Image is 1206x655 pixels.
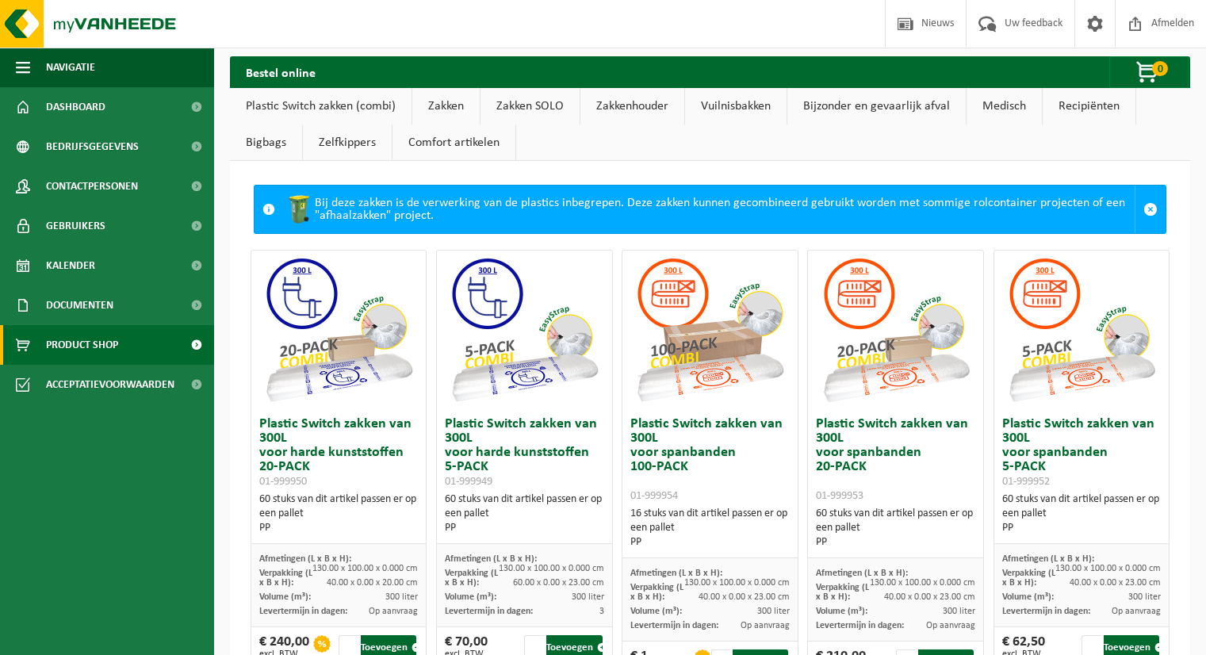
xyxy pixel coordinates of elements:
[630,417,789,503] h3: Plastic Switch zakken van 300L voor spanbanden 100-PACK
[259,476,307,488] span: 01-999950
[630,583,683,602] span: Verpakking (L x B x H):
[1109,56,1189,88] button: 0
[259,607,347,616] span: Levertermijn in dagen:
[1135,186,1166,233] a: Sluit melding
[283,186,1135,233] div: Bij deze zakken is de verwerking van de plastics inbegrepen. Deze zakken kunnen gecombineerd gebr...
[46,365,174,404] span: Acceptatievoorwaarden
[816,490,863,502] span: 01-999953
[1055,564,1161,573] span: 130.00 x 100.00 x 0.000 cm
[46,127,139,167] span: Bedrijfsgegevens
[513,578,604,588] span: 60.00 x 0.00 x 23.00 cm
[967,88,1042,124] a: Medisch
[572,592,604,602] span: 300 liter
[816,535,974,550] div: PP
[816,583,869,602] span: Verpakking (L x B x H):
[445,607,533,616] span: Levertermijn in dagen:
[259,521,418,535] div: PP
[46,246,95,285] span: Kalender
[630,621,718,630] span: Levertermijn in dagen:
[630,535,789,550] div: PP
[817,251,975,409] img: 01-999953
[816,417,974,503] h3: Plastic Switch zakken van 300L voor spanbanden 20-PACK
[1002,492,1161,535] div: 60 stuks van dit artikel passen er op een pallet
[445,492,603,535] div: 60 stuks van dit artikel passen er op een pallet
[816,569,908,578] span: Afmetingen (L x B x H):
[1002,251,1161,409] img: 01-999952
[870,578,975,588] span: 130.00 x 100.00 x 0.000 cm
[259,554,351,564] span: Afmetingen (L x B x H):
[445,521,603,535] div: PP
[445,554,537,564] span: Afmetingen (L x B x H):
[1002,592,1054,602] span: Volume (m³):
[259,417,418,488] h3: Plastic Switch zakken van 300L voor harde kunststoffen 20-PACK
[630,569,722,578] span: Afmetingen (L x B x H):
[1043,88,1135,124] a: Recipiënten
[630,251,789,409] img: 01-999954
[816,607,867,616] span: Volume (m³):
[46,87,105,127] span: Dashboard
[445,592,496,602] span: Volume (m³):
[445,476,492,488] span: 01-999949
[445,569,498,588] span: Verpakking (L x B x H):
[943,607,975,616] span: 300 liter
[630,490,678,502] span: 01-999954
[1002,554,1094,564] span: Afmetingen (L x B x H):
[230,88,412,124] a: Plastic Switch zakken (combi)
[685,88,787,124] a: Vuilnisbakken
[412,88,480,124] a: Zakken
[1002,607,1090,616] span: Levertermijn in dagen:
[46,325,118,365] span: Product Shop
[926,621,975,630] span: Op aanvraag
[816,507,974,550] div: 60 stuks van dit artikel passen er op een pallet
[599,607,604,616] span: 3
[259,569,312,588] span: Verpakking (L x B x H):
[445,251,603,409] img: 01-999949
[312,564,418,573] span: 130.00 x 100.00 x 0.000 cm
[46,167,138,206] span: Contactpersonen
[46,285,113,325] span: Documenten
[1002,417,1161,488] h3: Plastic Switch zakken van 300L voor spanbanden 5-PACK
[259,592,311,602] span: Volume (m³):
[884,592,975,602] span: 40.00 x 0.00 x 23.00 cm
[327,578,418,588] span: 40.00 x 0.00 x 20.00 cm
[230,124,302,161] a: Bigbags
[684,578,790,588] span: 130.00 x 100.00 x 0.000 cm
[630,507,789,550] div: 16 stuks van dit artikel passen er op een pallet
[699,592,790,602] span: 40.00 x 0.00 x 23.00 cm
[385,592,418,602] span: 300 liter
[787,88,966,124] a: Bijzonder en gevaarlijk afval
[1112,607,1161,616] span: Op aanvraag
[369,607,418,616] span: Op aanvraag
[580,88,684,124] a: Zakkenhouder
[757,607,790,616] span: 300 liter
[46,48,95,87] span: Navigatie
[1128,592,1161,602] span: 300 liter
[480,88,580,124] a: Zakken SOLO
[230,56,331,87] h2: Bestel online
[1070,578,1161,588] span: 40.00 x 0.00 x 23.00 cm
[46,206,105,246] span: Gebruikers
[303,124,392,161] a: Zelfkippers
[741,621,790,630] span: Op aanvraag
[445,417,603,488] h3: Plastic Switch zakken van 300L voor harde kunststoffen 5-PACK
[392,124,515,161] a: Comfort artikelen
[1002,569,1055,588] span: Verpakking (L x B x H):
[283,193,315,225] img: WB-0240-HPE-GN-50.png
[259,492,418,535] div: 60 stuks van dit artikel passen er op een pallet
[1002,476,1050,488] span: 01-999952
[1002,521,1161,535] div: PP
[259,251,418,409] img: 01-999950
[816,621,904,630] span: Levertermijn in dagen:
[1152,61,1168,76] span: 0
[499,564,604,573] span: 130.00 x 100.00 x 0.000 cm
[630,607,682,616] span: Volume (m³):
